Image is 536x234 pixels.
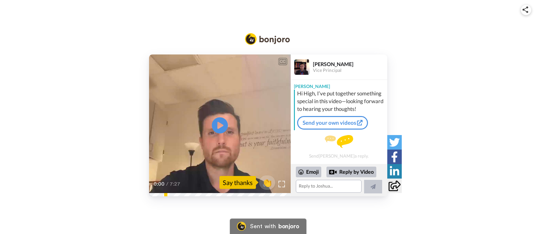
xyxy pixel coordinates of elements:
[313,61,387,67] div: [PERSON_NAME]
[522,6,528,13] img: ic_share.svg
[220,176,256,189] div: Say thanks
[259,177,275,188] span: 👏
[278,181,285,187] img: Full screen
[296,167,321,177] div: Emoji
[291,133,387,161] div: Send [PERSON_NAME] a reply.
[154,180,165,188] span: 0:00
[326,167,376,178] div: Reply by Video
[291,80,387,90] div: [PERSON_NAME]
[166,180,168,188] span: /
[313,68,387,73] div: Vice Principal
[325,135,353,148] img: message.svg
[297,90,386,113] div: Hi High, I’ve put together something special in this video—looking forward to hearing your thoughts!
[170,180,181,188] span: 7:27
[279,58,287,65] div: CC
[329,168,337,176] div: Reply by Video
[294,59,310,75] img: Profile Image
[259,175,275,190] button: 👏
[297,116,368,130] a: Send your own videos
[245,33,290,45] img: Bonjoro Logo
